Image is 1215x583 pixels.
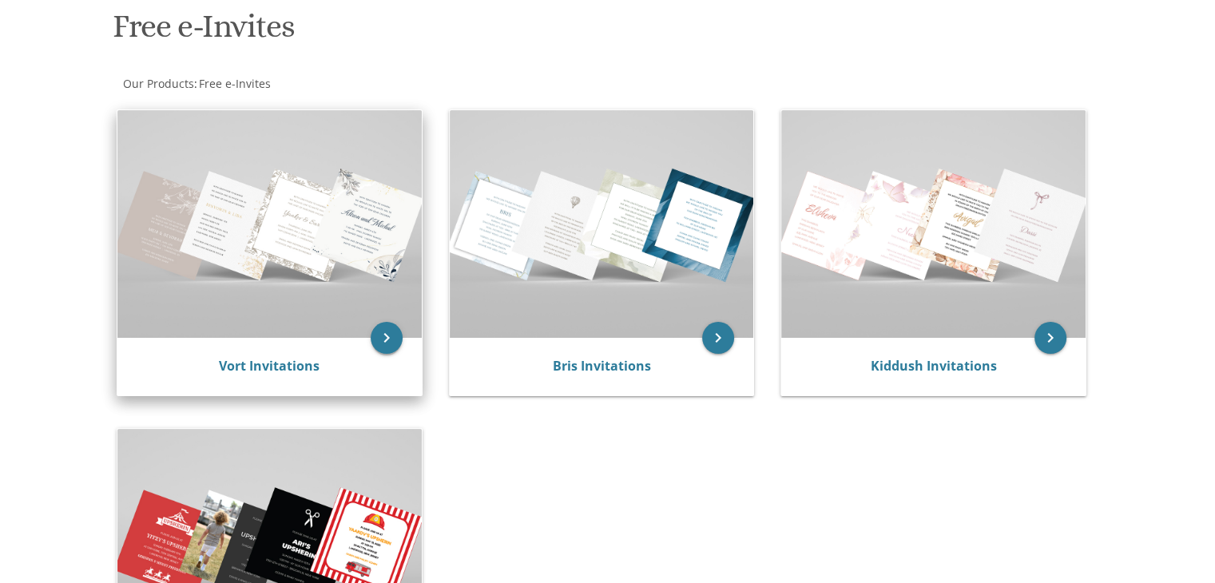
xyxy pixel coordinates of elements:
[702,322,734,354] a: keyboard_arrow_right
[552,357,650,375] a: Bris Invitations
[219,357,320,375] a: Vort Invitations
[121,76,194,91] a: Our Products
[199,76,271,91] span: Free e-Invites
[371,322,403,354] a: keyboard_arrow_right
[117,110,422,338] img: Vort Invitations
[1034,322,1066,354] a: keyboard_arrow_right
[197,76,271,91] a: Free e-Invites
[113,9,764,56] h1: Free e-Invites
[450,110,754,338] img: Bris Invitations
[871,357,997,375] a: Kiddush Invitations
[109,76,608,92] div: :
[781,110,1086,338] img: Kiddush Invitations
